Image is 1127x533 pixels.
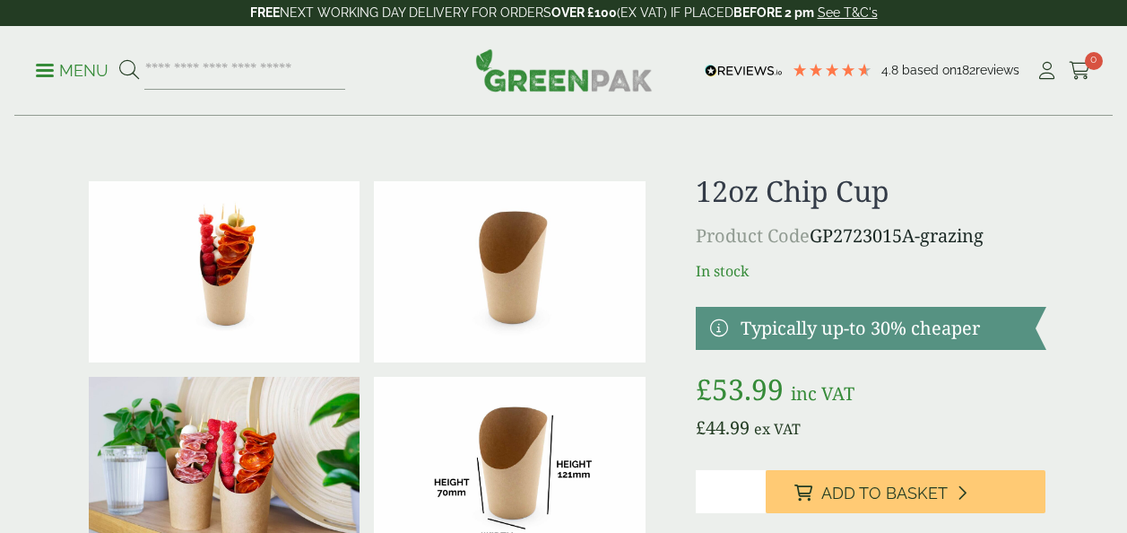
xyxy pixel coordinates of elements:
[696,223,1046,249] p: GP2723015A-grazing
[36,60,108,78] a: Menu
[975,63,1019,77] span: reviews
[696,415,750,440] bdi: 44.99
[902,63,957,77] span: Based on
[551,5,617,20] strong: OVER £100
[733,5,814,20] strong: BEFORE 2 pm
[250,5,280,20] strong: FREE
[957,63,975,77] span: 182
[696,260,1046,282] p: In stock
[475,48,653,92] img: GreenPak Supplies
[696,370,712,408] span: £
[821,484,948,503] span: Add to Basket
[696,370,784,408] bdi: 53.99
[374,181,646,363] img: 5.5oz Grazing Charcuterie Cup
[89,181,360,363] img: 5.5oz Grazing Charcuterie Cup With Food
[1036,62,1058,80] i: My Account
[1069,57,1091,84] a: 0
[1085,52,1103,70] span: 0
[696,415,706,440] span: £
[881,63,902,77] span: 4.8
[696,174,1046,208] h1: 12oz Chip Cup
[818,5,878,20] a: See T&C's
[705,65,783,77] img: REVIEWS.io
[766,470,1046,513] button: Add to Basket
[1069,62,1091,80] i: Cart
[36,60,108,82] p: Menu
[754,419,801,439] span: ex VAT
[791,381,854,406] span: inc VAT
[696,223,810,248] span: Product Code
[792,62,872,78] div: 4.79 Stars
